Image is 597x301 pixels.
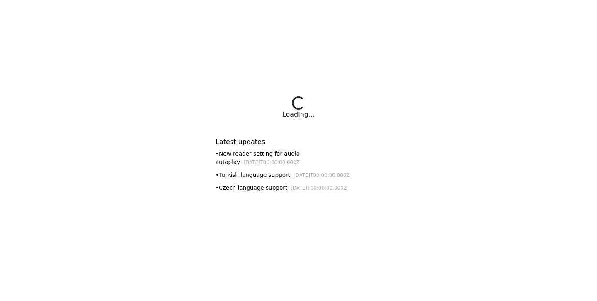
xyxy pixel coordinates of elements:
[216,149,381,166] div: • New reader setting for audio autoplay
[243,159,300,165] small: [DATE]T00:00:00.000Z
[294,172,350,178] small: [DATE]T00:00:00.000Z
[282,110,315,120] div: Loading...
[291,185,347,191] small: [DATE]T00:00:00.000Z
[216,171,381,179] div: • Turkish language support
[216,184,381,192] div: • Czech language support
[216,138,381,146] h6: Latest updates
